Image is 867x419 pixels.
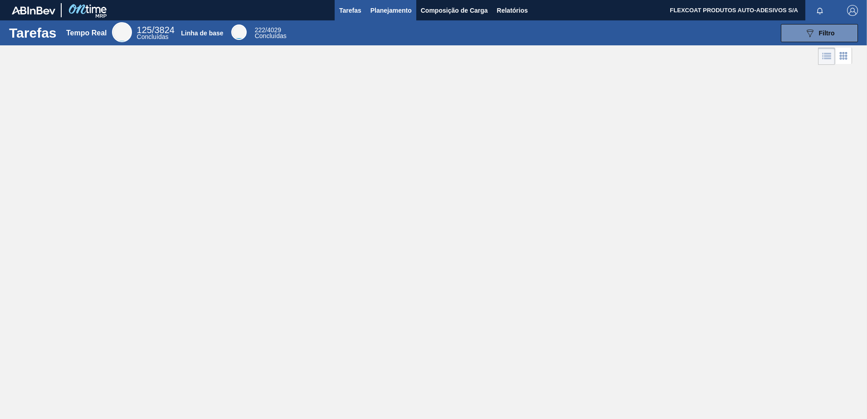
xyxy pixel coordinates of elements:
[137,26,175,40] div: Real Time
[421,5,488,16] span: Composição de Carga
[835,48,852,65] div: Visão em Cards
[112,22,132,42] div: Real Time
[255,26,281,34] span: /
[819,29,835,37] span: Filtro
[847,5,858,16] img: Logout
[137,33,169,40] span: Concluídas
[781,24,858,42] button: Filtro
[255,26,265,34] span: 222
[818,48,835,65] div: Visão em Lista
[497,5,528,16] span: Relatórios
[339,5,361,16] span: Tarefas
[66,29,107,37] div: Tempo Real
[231,24,247,40] div: Base Line
[255,32,287,39] span: Concluídas
[137,25,152,35] span: 125
[267,26,281,34] font: 4029
[12,6,55,15] img: TNhmsLtSVTkK8tSr43FrP2fwEKptu5GPRR3wAAAABJRU5ErkJggg==
[181,29,223,37] div: Linha de base
[255,27,287,39] div: Base Line
[154,25,175,35] font: 3824
[9,28,57,38] h1: Tarefas
[137,25,175,35] span: /
[370,5,412,16] span: Planejamento
[805,4,834,17] button: Notificações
